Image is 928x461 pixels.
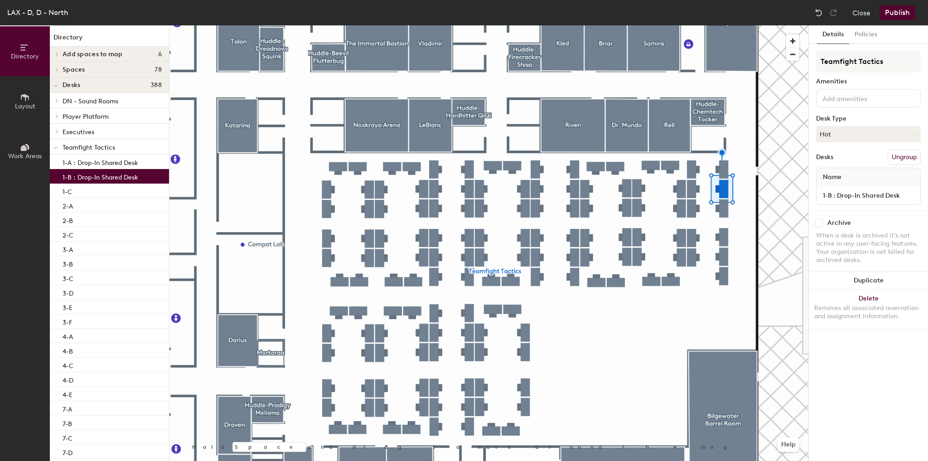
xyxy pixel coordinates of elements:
span: Teamfight Tactics [63,144,115,151]
button: Ungroup [888,150,921,165]
p: 3-C [63,272,73,283]
p: 2-A [63,200,73,210]
span: Player Platform [63,113,109,121]
p: 4-A [63,330,73,341]
p: 3-A [63,243,73,254]
span: Add spaces to map [63,51,123,58]
button: Help [778,437,799,452]
span: Desks [63,82,80,89]
div: Amenities [816,78,921,85]
p: 3-D [63,287,73,297]
span: Directory [11,53,39,60]
span: 78 [155,66,162,73]
div: When a desk is archived it's not active in any user-facing features. Your organization is not bil... [816,232,921,264]
span: 388 [150,82,162,89]
p: 7-B [63,417,72,428]
p: 7-A [63,403,72,413]
div: Removes all associated reservation and assignment information [814,304,923,320]
button: Details [817,25,849,44]
p: 2-C [63,229,73,239]
img: Redo [829,8,838,17]
p: 1-A : Drop-In Shared Desk [63,156,138,167]
p: 1-C [63,185,72,196]
div: Archive [827,219,851,227]
p: 4-D [63,374,73,384]
p: 3-F [63,316,72,326]
span: DN - Sound Rooms [63,97,118,105]
div: LAX - D, D - North [7,7,68,18]
button: DeleteRemoves all associated reservation and assignment information [809,290,928,330]
p: 4-C [63,359,73,370]
img: Undo [814,8,823,17]
span: Spaces [63,66,85,73]
button: Hot [816,126,921,142]
span: 6 [158,51,162,58]
p: 2-B [63,214,73,225]
input: Add amenities [821,92,902,103]
button: Policies [849,25,883,44]
p: 4-B [63,345,73,355]
p: 3-E [63,301,72,312]
span: Executives [63,128,94,136]
p: 3-B [63,258,73,268]
h1: Directory [50,33,169,47]
input: Unnamed desk [818,189,918,202]
button: Duplicate [809,272,928,290]
p: 7-D [63,446,72,457]
span: Work Areas [8,152,42,160]
button: Close [852,5,870,20]
span: Layout [15,102,35,110]
div: Desks [816,154,833,161]
p: 7-C [63,432,72,442]
button: Publish [880,5,915,20]
p: 1-B : Drop-In Shared Desk [63,171,138,181]
span: Name [818,169,846,185]
p: 4-E [63,388,72,399]
div: Desk Type [816,115,921,122]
